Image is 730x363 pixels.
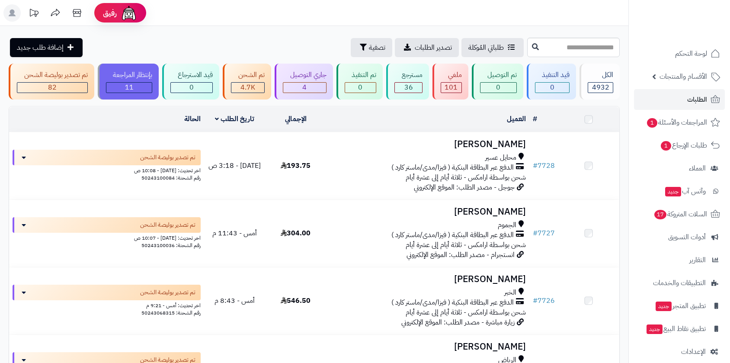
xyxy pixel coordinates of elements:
a: تم الشحن 4.7K [221,64,273,100]
span: السلات المتروكة [653,208,707,220]
span: رقم الشحنة: 50243100036 [141,241,201,249]
span: الإعدادات [681,346,706,358]
span: 4 [302,82,307,93]
a: تصدير الطلبات [395,38,459,57]
a: الإعدادات [634,341,725,362]
a: تحديثات المنصة [23,4,45,24]
div: اخر تحديث: أمس - 9:21 م [13,300,201,309]
span: 193.75 [281,161,311,171]
span: الطلبات [687,93,707,106]
span: الدفع عبر البطاقة البنكية ( فيزا/مدى/ماستر كارد ) [391,230,514,240]
span: الدفع عبر البطاقة البنكية ( فيزا/مدى/ماستر كارد ) [391,298,514,308]
span: شحن بواسطة ارامكس - ثلاثة أيام إلى عشرة أيام [406,240,526,250]
div: 0 [535,83,570,93]
span: تم تصدير بوليصة الشحن [140,221,195,229]
a: العملاء [634,158,725,179]
a: التقارير [634,250,725,270]
span: الدفع عبر البطاقة البنكية ( فيزا/مدى/ماستر كارد ) [391,163,514,173]
a: #7726 [533,296,555,306]
div: تم تصدير بوليصة الشحن [17,70,88,80]
span: 101 [445,82,458,93]
span: طلبات الإرجاع [660,139,707,151]
span: 0 [550,82,554,93]
span: المراجعات والأسئلة [646,116,707,128]
a: #7727 [533,228,555,238]
a: مسترجع 36 [384,64,431,100]
span: إضافة طلب جديد [17,42,64,53]
div: 4697 [231,83,264,93]
span: العملاء [689,162,706,174]
h3: [PERSON_NAME] [330,207,526,217]
span: تطبيق المتجر [655,300,706,312]
span: 546.50 [281,296,311,306]
a: #7728 [533,161,555,171]
span: 82 [48,82,57,93]
span: أدوات التسويق [668,231,706,243]
a: طلبات الإرجاع1 [634,135,725,156]
a: السلات المتروكة17 [634,204,725,225]
span: لوحة التحكم [675,48,707,60]
span: طلباتي المُوكلة [468,42,504,53]
a: تطبيق نقاط البيعجديد [634,318,725,339]
a: أدوات التسويق [634,227,725,247]
div: اخر تحديث: [DATE] - 10:08 ص [13,165,201,174]
span: 0 [496,82,500,93]
span: # [533,161,538,171]
span: جوجل - مصدر الطلب: الموقع الإلكتروني [414,182,515,193]
span: 4.7K [240,82,255,93]
span: شحن بواسطة ارامكس - ثلاثة أيام إلى عشرة أيام [406,307,526,318]
span: جديد [665,187,681,196]
span: رقم الشحنة: 50243100084 [141,174,201,182]
a: ملغي 101 [431,64,470,100]
span: [DATE] - 3:18 ص [208,161,261,171]
span: 17 [654,209,666,219]
span: الخبر [504,288,516,298]
div: 0 [480,83,516,93]
h3: [PERSON_NAME] [330,139,526,149]
a: بإنتظار المراجعة 11 [96,64,161,100]
span: تم تصدير بوليصة الشحن [140,153,195,162]
a: الحالة [184,114,201,124]
a: المراجعات والأسئلة1 [634,112,725,133]
button: تصفية [351,38,392,57]
span: تصفية [369,42,385,53]
span: تصدير الطلبات [415,42,452,53]
a: تطبيق المتجرجديد [634,296,725,316]
div: تم التنفيذ [345,70,377,80]
a: قيد الاسترجاع 0 [160,64,221,100]
h3: [PERSON_NAME] [330,274,526,284]
img: logo-2.png [671,10,722,28]
span: 11 [125,82,134,93]
span: 0 [189,82,194,93]
span: جديد [647,324,663,334]
div: 4 [283,83,326,93]
span: 304.00 [281,228,311,238]
span: أمس - 8:43 م [215,296,255,306]
a: تم تصدير بوليصة الشحن 82 [7,64,96,100]
a: إضافة طلب جديد [10,38,83,57]
span: رقم الشحنة: 50243068315 [141,309,201,317]
span: أمس - 11:43 م [212,228,257,238]
span: 1 [647,118,657,128]
div: 0 [171,83,212,93]
div: الكل [588,70,613,80]
a: العميل [507,114,526,124]
span: وآتس آب [664,185,706,197]
span: انستجرام - مصدر الطلب: الموقع الإلكتروني [407,250,515,260]
a: لوحة التحكم [634,43,725,64]
a: الطلبات [634,89,725,110]
span: التطبيقات والخدمات [653,277,706,289]
span: الأقسام والمنتجات [660,71,707,83]
span: تم تصدير بوليصة الشحن [140,288,195,297]
h3: [PERSON_NAME] [330,342,526,352]
div: 0 [345,83,376,93]
img: ai-face.png [120,4,138,22]
span: رفيق [103,8,117,18]
a: تم التنفيذ 0 [335,64,385,100]
div: 101 [441,83,461,93]
div: 82 [17,83,87,93]
div: قيد الاسترجاع [170,70,213,80]
span: جديد [656,302,672,311]
div: جاري التوصيل [283,70,327,80]
a: الإجمالي [285,114,307,124]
